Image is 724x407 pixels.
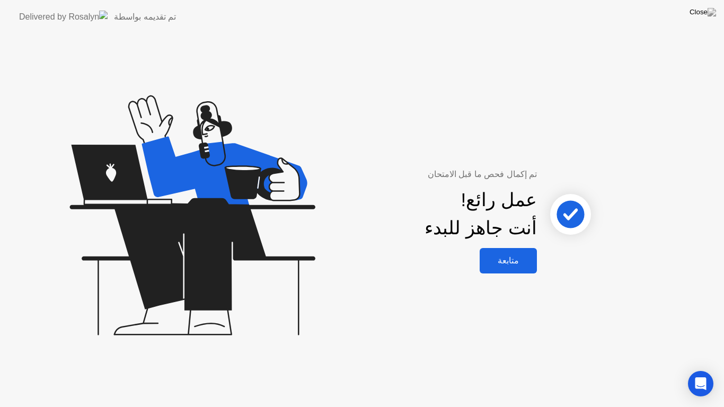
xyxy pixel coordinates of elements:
div: متابعة [483,255,534,266]
div: تم إكمال فحص ما قبل الامتحان [318,168,537,181]
div: تم تقديمه بواسطة [114,11,176,23]
img: Close [690,8,716,16]
div: Open Intercom Messenger [688,371,713,396]
div: عمل رائع! أنت جاهز للبدء [425,186,537,242]
button: متابعة [480,248,537,273]
img: Delivered by Rosalyn [19,11,108,23]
